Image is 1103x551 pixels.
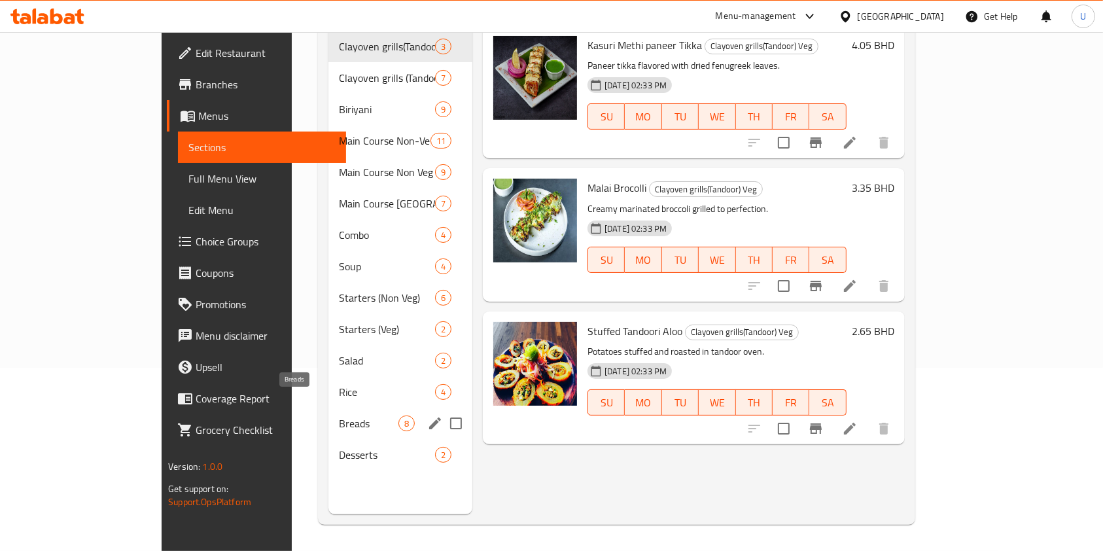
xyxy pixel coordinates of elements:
span: Rice [339,384,435,400]
a: Full Menu View [178,163,346,194]
span: Choice Groups [196,234,336,249]
a: Edit Menu [178,194,346,226]
h6: 4.05 BHD [852,36,894,54]
p: Paneer tikka flavored with dried fenugreek leaves. [587,58,847,74]
span: 8 [399,418,414,430]
a: Edit menu item [842,278,858,294]
div: Biriyani [339,101,435,117]
span: Main Course [GEOGRAPHIC_DATA] [339,196,435,211]
button: FR [773,389,809,416]
div: items [435,321,451,337]
span: [DATE] 02:33 PM [599,222,672,235]
span: MO [630,251,656,270]
span: Clayoven grills (Tandoor) Non Veg [339,70,435,86]
span: FR [778,251,804,270]
span: Clayoven grills(Tandoor) Veg [705,39,818,54]
span: Stuffed Tandoori Aloo [587,321,682,341]
a: Promotions [167,289,346,320]
button: SU [587,103,625,130]
span: Kasuri Methi paneer Tikka [587,35,702,55]
button: delete [868,127,900,158]
span: 4 [436,386,451,399]
a: Upsell [167,351,346,383]
span: SU [593,251,620,270]
div: items [435,164,451,180]
div: items [435,101,451,117]
span: TU [667,393,693,412]
span: 2 [436,449,451,461]
button: edit [425,414,445,433]
span: MO [630,107,656,126]
span: 4 [436,229,451,241]
span: TU [667,251,693,270]
div: Breads8edit [328,408,472,439]
div: Combo4 [328,219,472,251]
a: Menu disclaimer [167,320,346,351]
span: Menu disclaimer [196,328,336,344]
a: Menus [167,100,346,132]
div: Desserts [339,447,435,463]
div: items [435,290,451,306]
button: TH [736,103,773,130]
a: Support.OpsPlatform [168,493,251,510]
div: Clayoven grills(Tandoor) Veg [685,325,799,340]
span: [DATE] 02:33 PM [599,79,672,92]
img: Stuffed Tandoori Aloo [493,322,577,406]
div: Main Course [GEOGRAPHIC_DATA]7 [328,188,472,219]
span: 1.0.0 [203,458,223,475]
a: Edit menu item [842,421,858,436]
button: WE [699,103,735,130]
div: Main Course Non-Veg North-[GEOGRAPHIC_DATA]11 [328,125,472,156]
a: Branches [167,69,346,100]
span: Clayoven grills(Tandoor) Veg [339,39,435,54]
div: Clayoven grills(Tandoor) Veg3 [328,31,472,62]
div: Main Course Non-Veg North-Ind [339,133,430,149]
div: items [435,196,451,211]
div: Main Course Non Veg South-Ind [339,164,435,180]
span: TH [741,107,767,126]
span: 3 [436,41,451,53]
button: MO [625,247,661,273]
button: SA [809,389,846,416]
button: SU [587,389,625,416]
span: Promotions [196,296,336,312]
span: Clayoven grills(Tandoor) Veg [650,182,762,197]
span: Main Course Non-Veg North-[GEOGRAPHIC_DATA] [339,133,430,149]
span: 11 [431,135,451,147]
div: Rice4 [328,376,472,408]
span: Breads [339,416,398,431]
div: Soup4 [328,251,472,282]
button: Branch-specific-item [800,413,832,444]
button: MO [625,103,661,130]
nav: Menu sections [328,26,472,476]
img: Kasuri Methi paneer Tikka [493,36,577,120]
div: Desserts2 [328,439,472,471]
span: SU [593,393,620,412]
div: items [435,447,451,463]
button: Branch-specific-item [800,127,832,158]
span: 7 [436,198,451,210]
button: TU [662,389,699,416]
div: Main Course Non Veg South-[GEOGRAPHIC_DATA]9 [328,156,472,188]
span: 2 [436,323,451,336]
div: items [435,384,451,400]
button: SA [809,103,846,130]
span: MO [630,393,656,412]
div: Starters (Veg)2 [328,313,472,345]
button: delete [868,413,900,444]
span: 4 [436,260,451,273]
div: items [435,258,451,274]
span: Branches [196,77,336,92]
span: Soup [339,258,435,274]
span: Starters (Veg) [339,321,435,337]
span: Starters (Non Veg) [339,290,435,306]
span: Salad [339,353,435,368]
p: Potatoes stuffed and roasted in tandoor oven. [587,344,847,360]
span: SA [814,107,841,126]
span: Grocery Checklist [196,422,336,438]
span: Edit Menu [188,202,336,218]
div: items [398,416,415,431]
a: Edit Restaurant [167,37,346,69]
